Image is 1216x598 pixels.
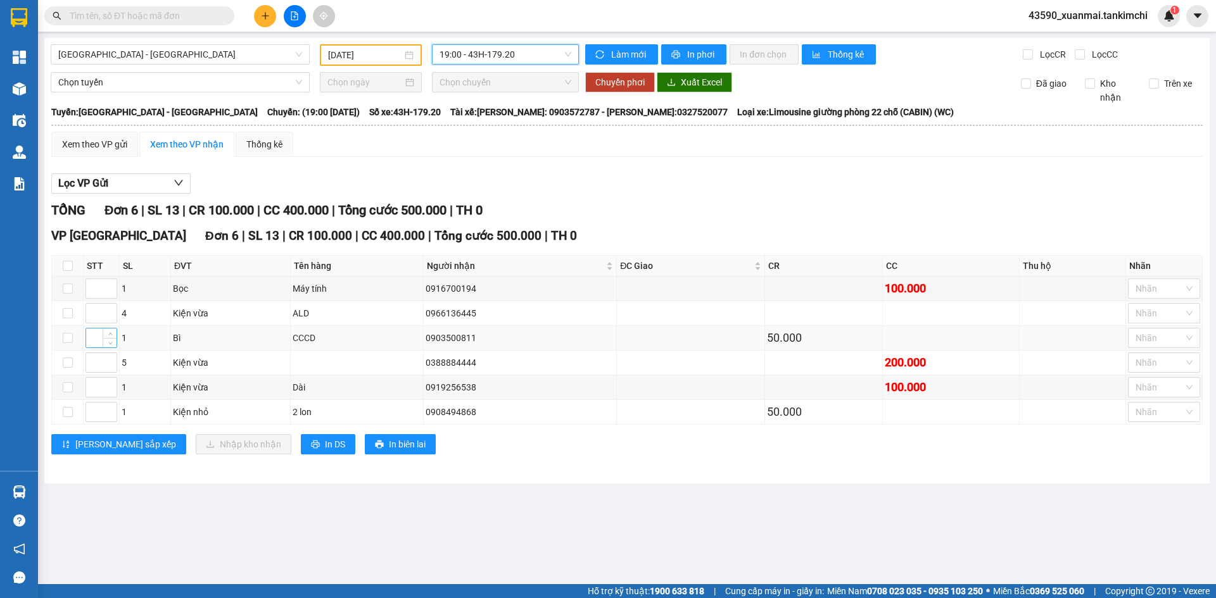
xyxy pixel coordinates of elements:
span: aim [319,11,328,20]
span: question-circle [13,514,25,526]
span: Tổng cước 500.000 [338,202,446,218]
span: TH 0 [551,228,577,243]
div: 0903500811 [426,331,615,345]
span: SL 13 [248,228,279,243]
div: 100.000 [885,280,1017,297]
span: Miền Nam [827,584,983,598]
img: dashboard-icon [13,51,26,64]
span: In DS [325,437,345,451]
span: SL 13 [148,202,179,218]
div: Bọc [173,282,288,296]
strong: 0708 023 035 - 0935 103 250 [867,586,983,596]
span: 43590_xuanmai.tankimchi [1018,8,1158,23]
div: Bì [173,331,288,345]
span: In biên lai [389,437,426,451]
div: 50.000 [767,329,880,347]
th: Thu hộ [1020,256,1126,277]
span: Loại xe: Limousine giường phòng 22 chỗ (CABIN) (WC) [737,105,954,119]
span: Cung cấp máy in - giấy in: [725,584,824,598]
span: Lọc VP Gửi [58,175,108,191]
div: CCCD [293,331,421,345]
div: 5 [122,356,168,370]
div: 1 [122,405,168,419]
div: 0388884444 [426,356,615,370]
span: Người nhận [427,259,604,273]
span: down [106,339,114,347]
span: | [450,202,453,218]
img: logo-vxr [11,8,27,27]
button: printerIn biên lai [365,434,436,454]
div: Kiện vừa [173,380,288,394]
span: Hỗ trợ kỹ thuật: [588,584,704,598]
div: 0919256538 [426,380,615,394]
span: printer [311,440,320,450]
span: | [1094,584,1096,598]
span: ⚪️ [986,589,990,594]
sup: 1 [1170,6,1179,15]
img: icon-new-feature [1163,10,1175,22]
span: Chọn chuyến [440,73,571,92]
span: Đơn 6 [205,228,239,243]
button: Chuyển phơi [585,72,655,92]
input: 13/08/2025 [328,48,402,62]
span: 1 [1172,6,1177,15]
button: plus [254,5,276,27]
div: Xem theo VP nhận [150,137,224,151]
div: Kiện nhỏ [173,405,288,419]
span: [PERSON_NAME] sắp xếp [75,437,176,451]
span: Kho nhận [1095,77,1139,104]
span: Đơn 6 [104,202,138,218]
strong: 1900 633 818 [650,586,704,596]
span: Miền Bắc [993,584,1084,598]
div: Xem theo VP gửi [62,137,127,151]
span: bar-chart [812,50,823,60]
button: printerIn phơi [661,44,726,65]
button: file-add [284,5,306,27]
th: ĐVT [171,256,291,277]
img: warehouse-icon [13,146,26,159]
span: Số xe: 43H-179.20 [369,105,441,119]
span: CC 400.000 [263,202,329,218]
span: plus [261,11,270,20]
div: 50.000 [767,403,880,421]
span: file-add [290,11,299,20]
span: CC 400.000 [362,228,425,243]
span: | [355,228,358,243]
th: STT [84,256,120,277]
span: Chọn tuyến [58,73,302,92]
div: Kiện vừa [173,306,288,320]
div: 2 lon [293,405,421,419]
button: syncLàm mới [585,44,658,65]
b: Tuyến: [GEOGRAPHIC_DATA] - [GEOGRAPHIC_DATA] [51,107,258,117]
button: Lọc VP Gửi [51,173,191,194]
span: Lọc CC [1087,47,1120,61]
div: 0908494868 [426,405,615,419]
div: 200.000 [885,354,1017,371]
span: | [714,584,716,598]
span: sort-ascending [61,440,70,450]
span: CR 100.000 [289,228,352,243]
span: message [13,571,25,583]
span: Lọc CR [1035,47,1068,61]
span: CR 100.000 [189,202,254,218]
button: bar-chartThống kê [802,44,876,65]
span: | [182,202,186,218]
span: Decrease Value [103,338,117,347]
div: Thống kê [246,137,282,151]
div: ALD [293,306,421,320]
span: Tài xế: [PERSON_NAME]: 0903572787 - [PERSON_NAME]:0327520077 [450,105,728,119]
img: warehouse-icon [13,485,26,499]
span: | [282,228,286,243]
span: | [545,228,548,243]
button: caret-down [1186,5,1208,27]
span: Tổng cước 500.000 [434,228,541,243]
div: 1 [122,331,168,345]
img: warehouse-icon [13,82,26,96]
span: printer [671,50,682,60]
span: | [242,228,245,243]
div: 0916700194 [426,282,615,296]
div: 1 [122,380,168,394]
span: Chuyến: (19:00 [DATE]) [267,105,360,119]
span: Đã giao [1031,77,1072,90]
th: SL [120,256,171,277]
